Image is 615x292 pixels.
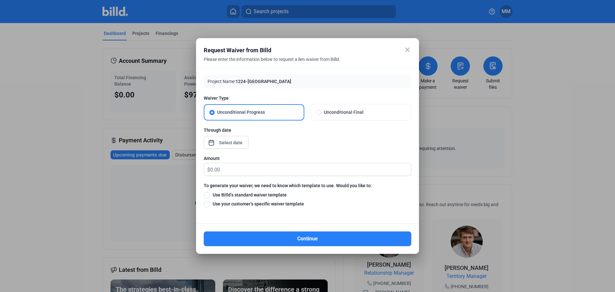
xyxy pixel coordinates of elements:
[210,192,287,198] span: Use Billd’s standard waiver template
[404,46,411,54] mat-icon: close
[204,182,411,191] label: To generate your waiver, we need to know which template to use. Would you like to:
[210,201,304,207] span: Use your customer’s specific waiver template
[204,46,395,55] div: Request Waiver from Billd
[204,155,411,162] div: Amount
[208,136,215,143] button: Open calendar
[208,79,235,84] span: Project Name:
[215,109,299,115] span: Unconditional Progress
[204,231,411,246] button: Continue
[235,79,291,84] span: 1224-[GEOGRAPHIC_DATA]
[204,163,210,174] span: $
[204,127,411,133] div: Through date
[204,56,395,70] div: Please enter the information below to request a lien waiver from Billd.
[321,109,406,115] span: Unconditional Final
[210,163,411,176] input: 0.00
[217,139,245,146] input: Select date
[204,95,411,101] span: Waiver Type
